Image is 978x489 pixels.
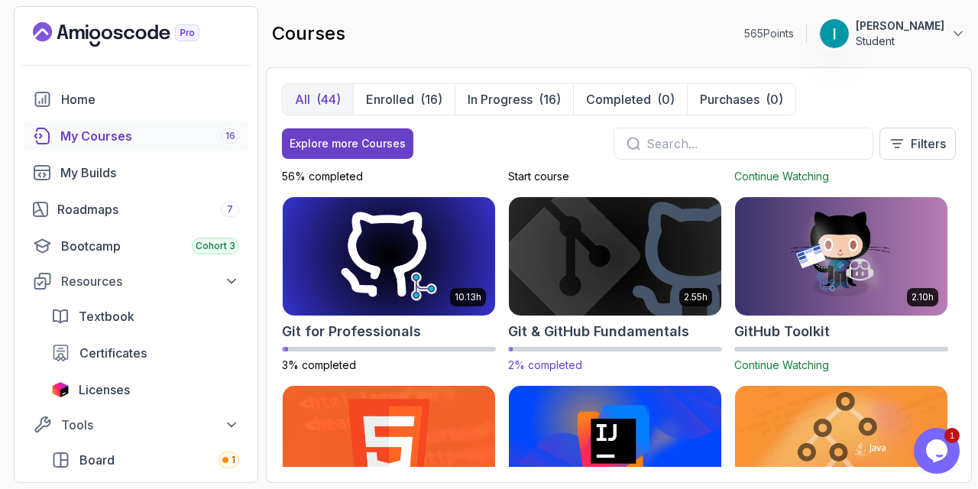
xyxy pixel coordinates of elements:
[734,170,829,183] span: Continue Watching
[508,170,569,183] span: Start course
[820,19,849,48] img: user profile image
[79,344,147,362] span: Certificates
[227,203,233,215] span: 7
[366,90,414,108] p: Enrolled
[687,84,795,115] button: Purchases(0)
[282,358,356,371] span: 3% completed
[856,34,944,49] p: Student
[353,84,455,115] button: Enrolled(16)
[508,358,582,371] span: 2% completed
[24,84,248,115] a: home
[61,272,239,290] div: Resources
[295,90,310,108] p: All
[60,127,239,145] div: My Courses
[57,200,239,219] div: Roadmaps
[539,90,561,108] div: (16)
[744,26,794,41] p: 565 Points
[290,136,406,151] div: Explore more Courses
[79,307,134,325] span: Textbook
[282,170,363,183] span: 56% completed
[856,18,944,34] p: [PERSON_NAME]
[24,411,248,439] button: Tools
[468,90,533,108] p: In Progress
[646,134,860,153] input: Search...
[33,22,235,47] a: Landing page
[42,338,248,368] a: certificates
[504,194,727,319] img: Git & GitHub Fundamentals card
[24,194,248,225] a: roadmaps
[225,130,235,142] span: 16
[282,128,413,159] button: Explore more Courses
[282,321,421,342] h2: Git for Professionals
[455,84,573,115] button: In Progress(16)
[819,18,966,49] button: user profile image[PERSON_NAME]Student
[700,90,759,108] p: Purchases
[283,84,353,115] button: All(44)
[51,382,70,397] img: jetbrains icon
[42,445,248,475] a: board
[282,196,496,374] a: Git for Professionals card10.13hGit for Professionals3% completed
[272,21,345,46] h2: courses
[42,301,248,332] a: textbook
[684,291,708,303] p: 2.55h
[196,240,235,252] span: Cohort 3
[455,291,481,303] p: 10.13h
[879,128,956,160] button: Filters
[657,90,675,108] div: (0)
[914,428,963,474] iframe: chat widget
[508,321,689,342] h2: Git & GitHub Fundamentals
[316,90,341,108] div: (44)
[79,381,130,399] span: Licenses
[79,451,115,469] span: Board
[573,84,687,115] button: Completed(0)
[734,321,830,342] h2: GitHub Toolkit
[61,90,239,108] div: Home
[61,416,239,434] div: Tools
[232,454,235,466] span: 1
[735,197,947,316] img: GitHub Toolkit card
[911,134,946,153] p: Filters
[734,358,829,371] span: Continue Watching
[420,90,442,108] div: (16)
[734,196,948,374] a: GitHub Toolkit card2.10hGitHub ToolkitContinue Watching
[24,231,248,261] a: bootcamp
[24,121,248,151] a: courses
[24,267,248,295] button: Resources
[283,197,495,316] img: Git for Professionals card
[42,374,248,405] a: licenses
[912,291,934,303] p: 2.10h
[61,237,239,255] div: Bootcamp
[60,164,239,182] div: My Builds
[586,90,651,108] p: Completed
[766,90,783,108] div: (0)
[24,157,248,188] a: builds
[508,196,722,374] a: Git & GitHub Fundamentals card2.55hGit & GitHub Fundamentals2% completed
